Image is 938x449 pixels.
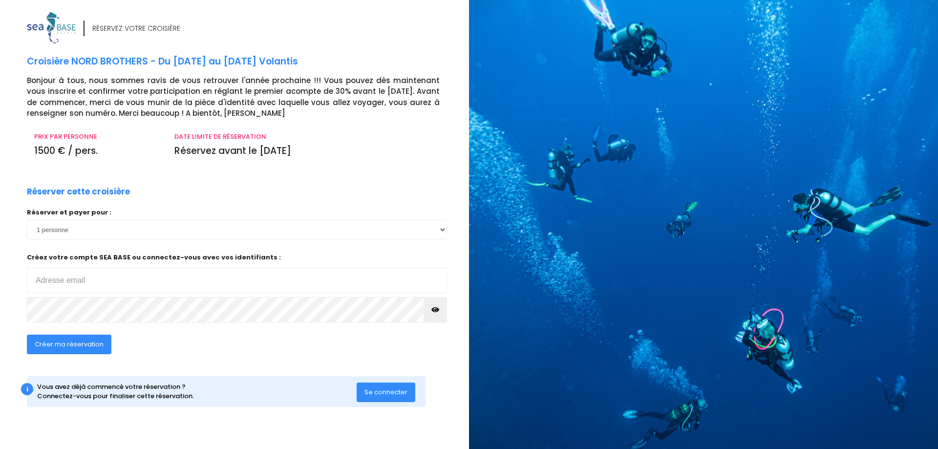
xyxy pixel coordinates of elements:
[21,383,33,395] div: i
[27,208,447,217] p: Réserver et payer pour :
[27,55,462,69] p: Croisière NORD BROTHERS - Du [DATE] au [DATE] Volantis
[174,132,440,142] p: DATE LIMITE DE RÉSERVATION
[357,387,415,396] a: Se connecter
[357,383,415,402] button: Se connecter
[364,387,407,397] span: Se connecter
[27,335,111,354] button: Créer ma réservation
[34,132,160,142] p: PRIX PAR PERSONNE
[174,144,440,158] p: Réservez avant le [DATE]
[27,268,447,293] input: Adresse email
[34,144,160,158] p: 1500 € / pers.
[27,186,130,198] p: Réserver cette croisière
[27,253,447,293] p: Créez votre compte SEA BASE ou connectez-vous avec vos identifiants :
[37,382,357,401] div: Vous avez déjà commencé votre réservation ? Connectez-vous pour finaliser cette réservation.
[27,12,76,43] img: logo_color1.png
[35,340,104,349] span: Créer ma réservation
[27,75,462,119] p: Bonjour à tous, nous sommes ravis de vous retrouver l'année prochaine !!! Vous pouvez dès mainten...
[92,23,180,34] div: RÉSERVEZ VOTRE CROISIÈRE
